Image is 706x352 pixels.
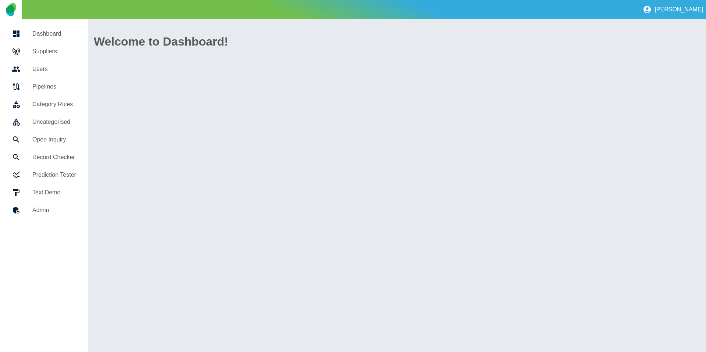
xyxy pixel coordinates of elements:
[6,3,16,16] img: Logo
[6,78,82,96] a: Pipelines
[6,166,82,184] a: Prediction Tester
[6,184,82,201] a: Text Demo
[32,47,76,56] h5: Suppliers
[6,96,82,113] a: Category Rules
[32,118,76,126] h5: Uncategorised
[32,188,76,197] h5: Text Demo
[655,6,703,13] p: [PERSON_NAME]
[32,206,76,215] h5: Admin
[32,153,76,162] h5: Record Checker
[32,170,76,179] h5: Prediction Tester
[32,135,76,144] h5: Open Inquiry
[32,82,76,91] h5: Pipelines
[6,43,82,60] a: Suppliers
[6,60,82,78] a: Users
[6,25,82,43] a: Dashboard
[32,29,76,38] h5: Dashboard
[6,148,82,166] a: Record Checker
[640,2,706,17] button: [PERSON_NAME]
[6,201,82,219] a: Admin
[6,113,82,131] a: Uncategorised
[94,33,700,50] h1: Welcome to Dashboard!
[6,131,82,148] a: Open Inquiry
[32,100,76,109] h5: Category Rules
[32,65,76,73] h5: Users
